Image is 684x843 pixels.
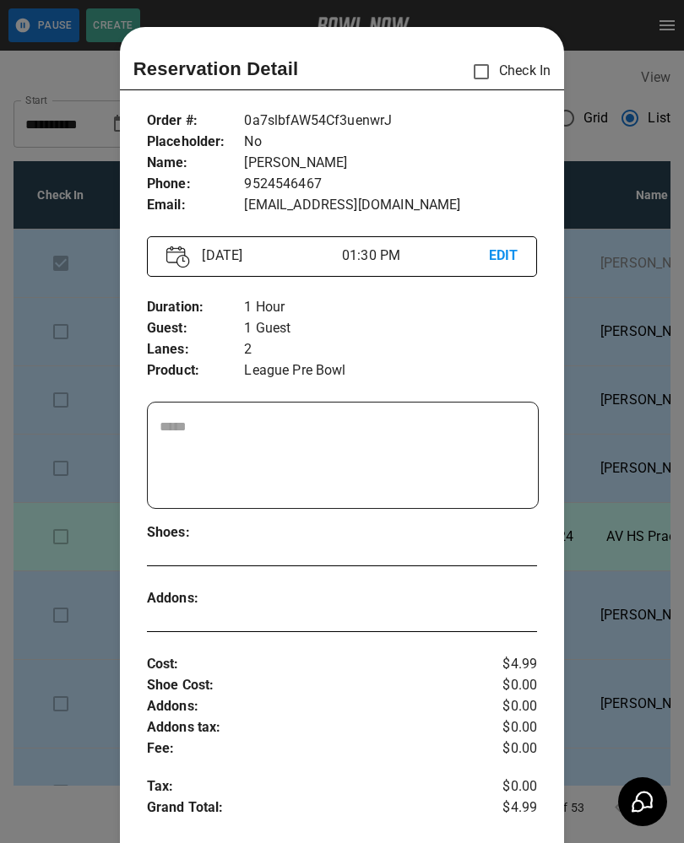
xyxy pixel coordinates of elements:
[147,654,472,675] p: Cost :
[472,696,537,717] p: $0.00
[147,797,472,823] p: Grand Total :
[147,174,245,195] p: Phone :
[472,654,537,675] p: $4.99
[147,195,245,216] p: Email :
[147,318,245,339] p: Guest :
[472,797,537,823] p: $4.99
[147,297,245,318] p: Duration :
[244,174,537,195] p: 9524546467
[147,339,245,360] p: Lanes :
[147,696,472,717] p: Addons :
[147,588,245,609] p: Addons :
[147,522,245,543] p: Shoes :
[244,297,537,318] p: 1 Hour
[472,717,537,738] p: $0.00
[472,675,537,696] p: $0.00
[244,195,537,216] p: [EMAIL_ADDRESS][DOMAIN_NAME]
[244,153,537,174] p: [PERSON_NAME]
[147,776,472,797] p: Tax :
[147,717,472,738] p: Addons tax :
[147,738,472,759] p: Fee :
[244,111,537,132] p: 0a7slbfAW54Cf3uenwrJ
[133,55,299,83] p: Reservation Detail
[147,111,245,132] p: Order # :
[195,246,342,266] p: [DATE]
[147,360,245,381] p: Product :
[244,360,537,381] p: League Pre Bowl
[147,675,472,696] p: Shoe Cost :
[147,153,245,174] p: Name :
[472,738,537,759] p: $0.00
[166,246,190,268] img: Vector
[342,246,489,266] p: 01:30 PM
[489,246,518,267] p: EDIT
[244,318,537,339] p: 1 Guest
[244,132,537,153] p: No
[464,54,551,89] p: Check In
[472,776,537,797] p: $0.00
[244,339,537,360] p: 2
[147,132,245,153] p: Placeholder :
